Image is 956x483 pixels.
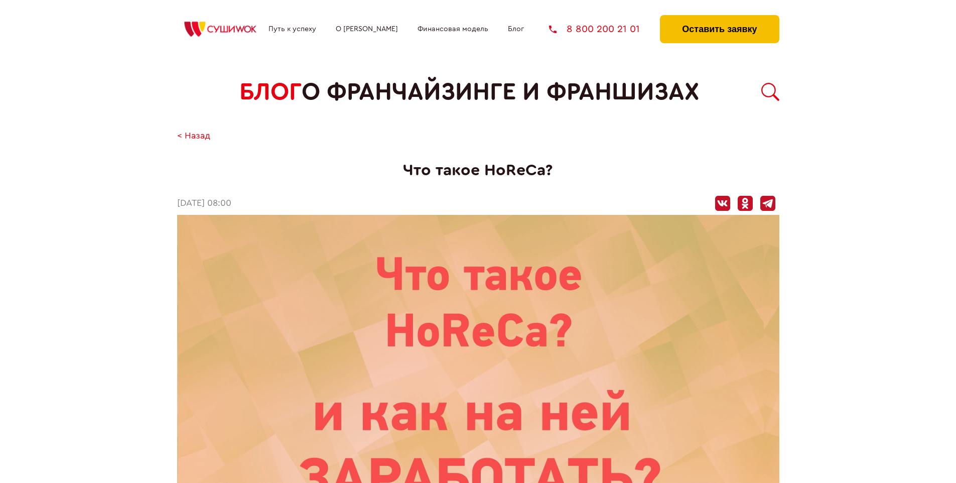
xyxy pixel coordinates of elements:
[302,78,699,106] span: о франчайзинге и франшизах
[567,24,640,34] span: 8 800 200 21 01
[660,15,779,43] button: Оставить заявку
[336,25,398,33] a: О [PERSON_NAME]
[418,25,488,33] a: Финансовая модель
[177,198,231,209] time: [DATE] 08:00
[177,161,779,180] h1: Что такое HoReCa?
[239,78,302,106] span: БЛОГ
[549,24,640,34] a: 8 800 200 21 01
[508,25,524,33] a: Блог
[177,131,210,142] a: < Назад
[268,25,316,33] a: Путь к успеху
